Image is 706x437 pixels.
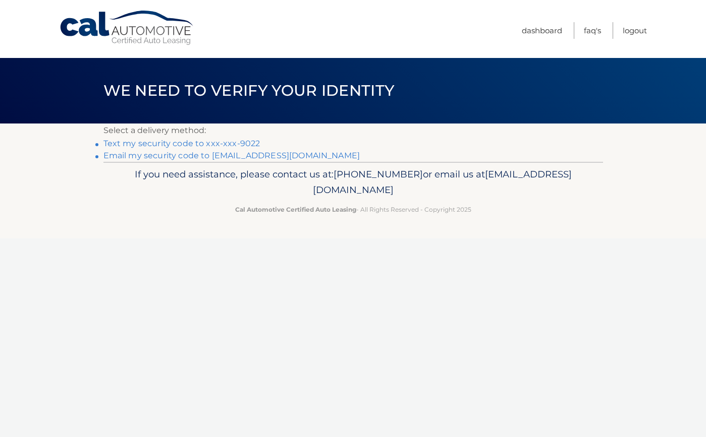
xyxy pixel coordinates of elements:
[110,204,596,215] p: - All Rights Reserved - Copyright 2025
[103,123,603,138] p: Select a delivery method:
[103,139,260,148] a: Text my security code to xxx-xxx-9022
[103,151,360,160] a: Email my security code to [EMAIL_ADDRESS][DOMAIN_NAME]
[59,10,195,46] a: Cal Automotive
[522,22,562,39] a: Dashboard
[623,22,647,39] a: Logout
[584,22,601,39] a: FAQ's
[110,166,596,199] p: If you need assistance, please contact us at: or email us at
[334,168,423,180] span: [PHONE_NUMBER]
[103,81,395,100] span: We need to verify your identity
[235,206,356,213] strong: Cal Automotive Certified Auto Leasing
